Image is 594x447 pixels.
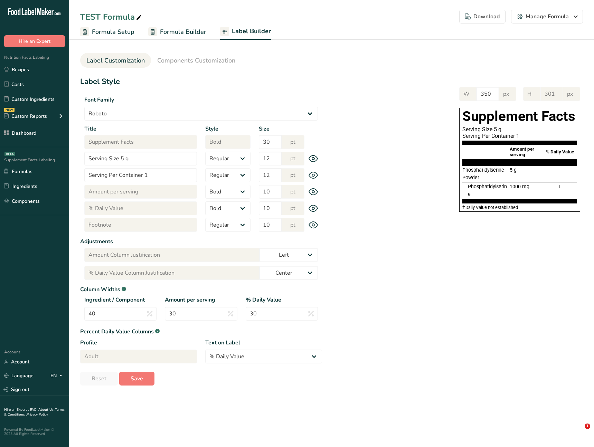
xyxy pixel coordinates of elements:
[4,108,15,112] div: NEW
[546,149,574,154] span: % Daily Value
[131,374,143,383] span: Save
[571,424,587,440] iframe: Intercom live chat
[165,296,237,304] label: Amount per serving
[4,35,65,47] button: Hire an Expert
[84,152,197,165] input: Serving Size 5 g
[80,327,322,336] label: Percent Daily Value Columns
[510,146,534,157] span: Amount per serving
[511,10,583,23] button: Manage Formula
[80,372,118,386] button: Reset
[38,407,55,412] a: About Us .
[119,372,154,386] button: Save
[462,126,577,133] div: Serving Size 5 g
[246,307,318,321] input: 30
[80,285,322,294] label: Column Widths
[462,203,577,211] section: Daily Value not established
[205,339,322,347] label: Text on Label
[80,24,134,40] a: Formula Setup
[84,96,318,104] label: Font Family
[259,168,282,182] input: 12
[165,307,237,321] input: 30
[4,370,34,382] a: Language
[585,424,590,429] span: 1
[517,12,577,21] div: Manage Formula
[4,152,15,156] div: BETA
[92,27,134,37] span: Formula Setup
[80,11,143,23] div: TEST Formula
[462,133,577,139] div: Serving Per Container 1
[80,237,322,246] label: Adjustments
[246,296,318,304] label: % Daily Value
[4,407,65,417] a: Terms & Conditions .
[558,184,561,190] span: †
[259,152,282,165] input: 12
[462,108,577,125] h1: Supplement Facts
[160,27,206,37] span: Formula Builder
[259,185,282,199] input: 10
[84,296,157,304] label: Ingredient / Component
[84,168,197,182] input: Serving Per Container 1
[4,428,65,436] div: Powered By FoodLabelMaker © 2025 All Rights Reserved
[468,184,507,197] span: Phosphatidylserine
[4,113,47,120] div: Custom Reports
[27,412,48,417] a: Privacy Policy
[462,204,465,210] span: †
[80,76,322,87] h1: Label Style
[465,12,500,21] div: Download
[148,24,206,40] a: Formula Builder
[232,27,271,36] span: Label Builder
[84,307,157,321] input: 40
[259,201,282,215] input: 10
[510,167,517,173] span: 5 g
[80,339,197,347] label: Profile
[220,23,271,40] a: Label Builder
[86,56,145,65] span: Label Customization
[92,374,106,383] span: Reset
[50,372,65,380] div: EN
[462,167,504,181] span: Phosphatidylserine Powder
[459,10,506,23] button: Download
[84,125,197,133] label: Title
[259,125,304,133] label: Size
[205,125,251,133] label: Style
[259,218,282,232] input: 10
[157,56,235,65] span: Components Customization
[259,135,282,149] input: 30
[510,184,529,190] span: 1000 mg
[30,407,38,412] a: FAQ .
[4,407,29,412] a: Hire an Expert .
